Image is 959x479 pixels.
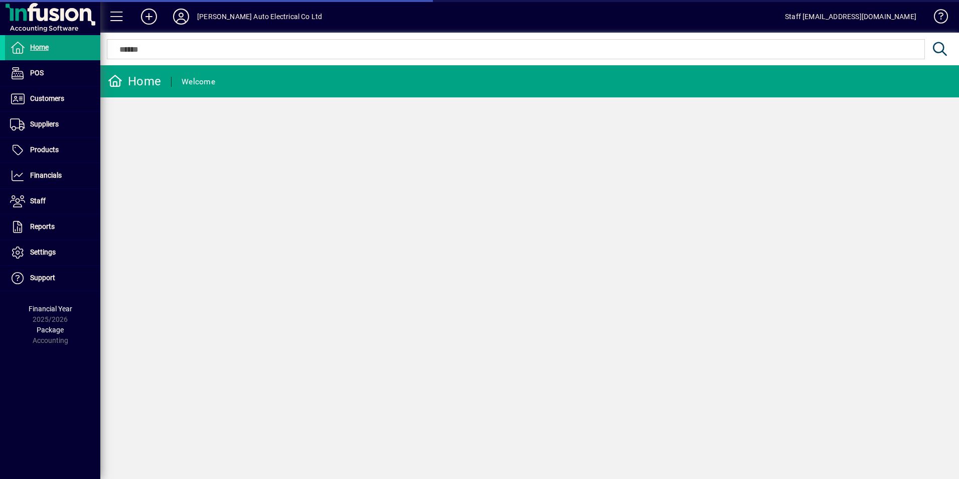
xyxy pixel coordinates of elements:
[37,326,64,334] span: Package
[182,74,215,90] div: Welcome
[5,138,100,163] a: Products
[30,146,59,154] span: Products
[5,240,100,265] a: Settings
[30,43,49,51] span: Home
[29,305,72,313] span: Financial Year
[30,171,62,179] span: Financials
[30,69,44,77] span: POS
[30,222,55,230] span: Reports
[30,120,59,128] span: Suppliers
[5,189,100,214] a: Staff
[30,197,46,205] span: Staff
[197,9,322,25] div: [PERSON_NAME] Auto Electrical Co Ltd
[133,8,165,26] button: Add
[30,274,55,282] span: Support
[30,94,64,102] span: Customers
[785,9,916,25] div: Staff [EMAIL_ADDRESS][DOMAIN_NAME]
[5,266,100,291] a: Support
[5,214,100,240] a: Reports
[108,73,161,89] div: Home
[926,2,946,35] a: Knowledge Base
[5,163,100,188] a: Financials
[165,8,197,26] button: Profile
[5,112,100,137] a: Suppliers
[5,61,100,86] a: POS
[30,248,56,256] span: Settings
[5,86,100,111] a: Customers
